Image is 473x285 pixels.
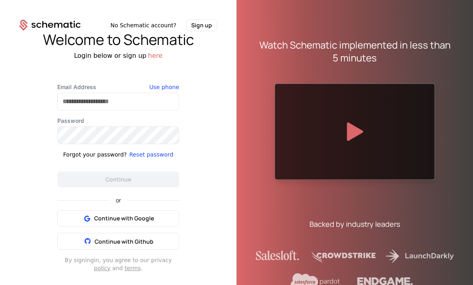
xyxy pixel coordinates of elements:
[95,238,154,245] span: Continue with Github
[57,171,179,187] button: Continue
[186,19,217,31] button: Sign up
[256,39,454,64] div: Watch Schematic implemented in less than 5 minutes
[57,117,179,125] label: Password
[309,218,400,230] div: Backed by industry leaders
[94,265,110,271] a: policy
[110,21,176,29] span: No Schematic account?
[109,197,127,203] span: or
[57,233,179,250] button: Continue with Github
[63,151,127,159] div: Forgot your password?
[57,210,179,226] button: Continue with Google
[57,256,179,272] div: By signing in , you agree to our privacy and .
[150,83,179,91] button: Use phone
[57,83,179,91] label: Email Address
[125,265,141,271] a: terms
[148,51,162,61] button: here
[129,151,173,159] button: Reset password
[94,214,154,222] span: Continue with Google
